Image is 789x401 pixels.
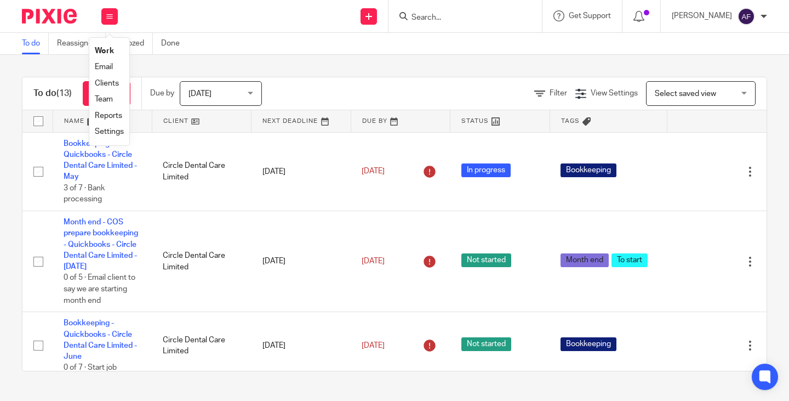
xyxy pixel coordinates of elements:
[95,112,122,120] a: Reports
[64,364,117,372] span: 0 of 7 · Start job
[655,90,716,98] span: Select saved view
[362,342,385,349] span: [DATE]
[461,337,511,351] span: Not started
[591,89,638,97] span: View Settings
[188,90,211,98] span: [DATE]
[150,88,174,99] p: Due by
[95,63,113,71] a: Email
[461,163,511,177] span: In progress
[611,253,648,267] span: To start
[56,89,72,98] span: (13)
[410,13,509,23] input: Search
[64,319,137,360] a: Bookkeeping - Quickbooks - Circle Dental Care Limited - June
[461,253,511,267] span: Not started
[569,12,611,20] span: Get Support
[83,81,130,106] a: + Add task
[95,128,124,135] a: Settings
[251,312,351,380] td: [DATE]
[152,211,251,312] td: Circle Dental Care Limited
[561,118,580,124] span: Tags
[22,33,49,54] a: To do
[672,10,732,21] p: [PERSON_NAME]
[114,33,153,54] a: Snoozed
[22,9,77,24] img: Pixie
[561,337,616,351] span: Bookkeeping
[251,132,351,211] td: [DATE]
[362,257,385,265] span: [DATE]
[251,211,351,312] td: [DATE]
[64,184,105,204] span: 3 of 7 · Bank processing
[64,140,137,181] a: Bookkeeping - Quickbooks - Circle Dental Care Limited - May
[152,132,251,211] td: Circle Dental Care Limited
[95,80,119,87] a: Clients
[550,89,567,97] span: Filter
[737,8,755,25] img: svg%3E
[95,95,113,103] a: Team
[161,33,188,54] a: Done
[561,253,609,267] span: Month end
[57,33,106,54] a: Reassigned
[152,312,251,380] td: Circle Dental Care Limited
[95,47,114,55] a: Work
[33,88,72,99] h1: To do
[362,168,385,176] span: [DATE]
[561,163,616,177] span: Bookkeeping
[64,218,138,270] a: Month end - COS prepare bookkeeping - Quickbooks - Circle Dental Care Limited - [DATE]
[64,274,135,304] span: 0 of 5 · Email client to say we are starting month end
